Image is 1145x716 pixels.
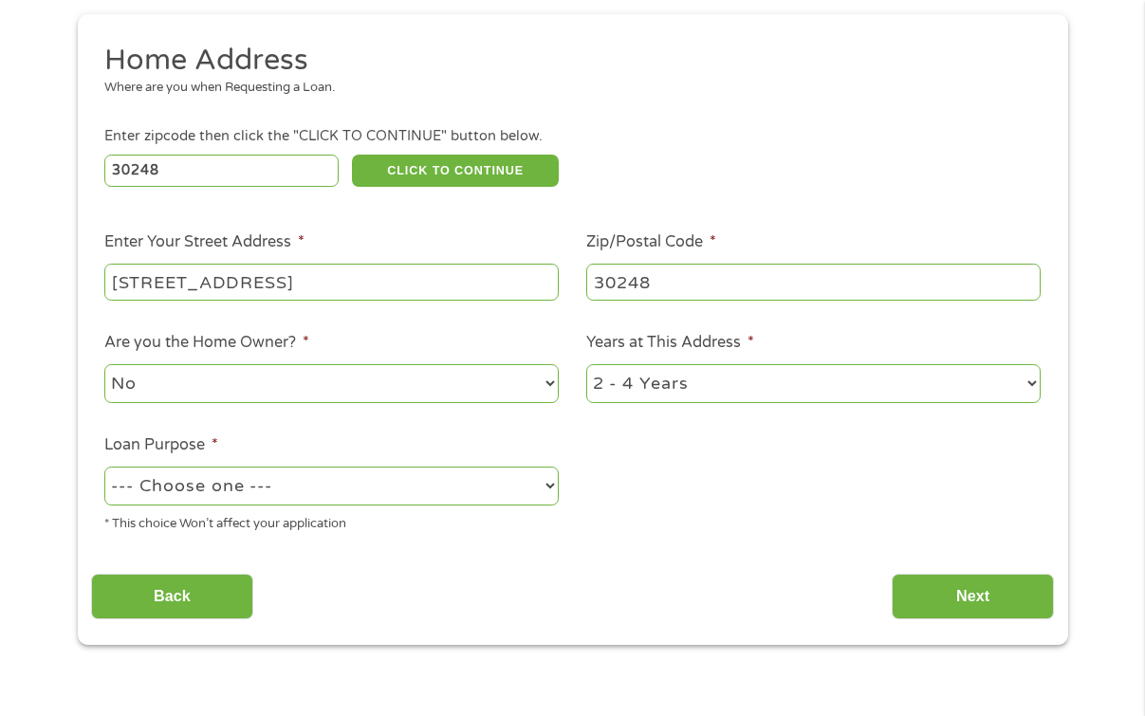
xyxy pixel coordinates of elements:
input: Next [892,574,1054,620]
label: Zip/Postal Code [586,232,716,252]
h2: Home Address [104,42,1026,80]
input: Enter Zipcode (e.g 01510) [104,155,339,187]
div: Where are you when Requesting a Loan. [104,79,1026,98]
label: Loan Purpose [104,435,218,455]
button: CLICK TO CONTINUE [352,155,559,187]
label: Are you the Home Owner? [104,333,309,353]
label: Years at This Address [586,333,754,353]
div: Enter zipcode then click the "CLICK TO CONTINUE" button below. [104,126,1040,147]
input: 1 Main Street [104,264,559,300]
input: Back [91,574,253,620]
label: Enter Your Street Address [104,232,305,252]
div: * This choice Won’t affect your application [104,508,559,534]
